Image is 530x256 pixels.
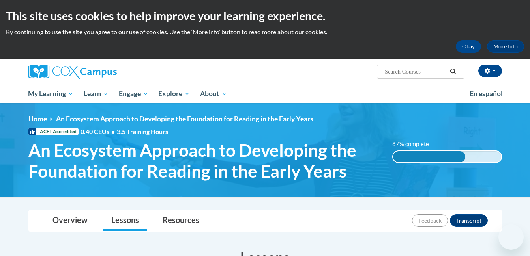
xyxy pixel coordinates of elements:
a: Overview [45,210,96,231]
div: 67% complete [393,151,465,162]
label: 67% complete [392,140,438,148]
a: En español [464,85,508,102]
button: Account Settings [478,65,502,77]
a: Learn [79,85,114,103]
span: An Ecosystem Approach to Developing the Foundation for Reading in the Early Years [56,115,313,123]
div: Main menu [17,85,514,103]
span: An Ecosystem Approach to Developing the Foundation for Reading in the Early Years [28,140,381,182]
a: My Learning [23,85,79,103]
button: Search [447,67,459,76]
iframe: Button to launch messaging window [498,224,524,250]
a: Explore [153,85,195,103]
img: Cox Campus [28,65,117,79]
span: IACET Accredited [28,128,79,135]
span: My Learning [28,89,73,98]
h2: This site uses cookies to help improve your learning experience. [6,8,524,24]
input: Search Courses [384,67,447,76]
span: En español [470,89,503,98]
span: Learn [84,89,109,98]
a: Lessons [103,210,147,231]
a: More Info [487,40,524,53]
span: 3.5 Training Hours [117,128,168,135]
a: Cox Campus [28,65,178,79]
a: Home [28,115,47,123]
span: 0.40 CEUs [81,127,117,136]
p: By continuing to use the site you agree to our use of cookies. Use the ‘More info’ button to read... [6,28,524,36]
span: Explore [158,89,190,98]
a: About [195,85,232,103]
span: About [200,89,227,98]
button: Okay [456,40,481,53]
span: Engage [119,89,148,98]
a: Engage [114,85,154,103]
button: Feedback [412,214,448,227]
span: • [111,128,115,135]
a: Resources [155,210,207,231]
